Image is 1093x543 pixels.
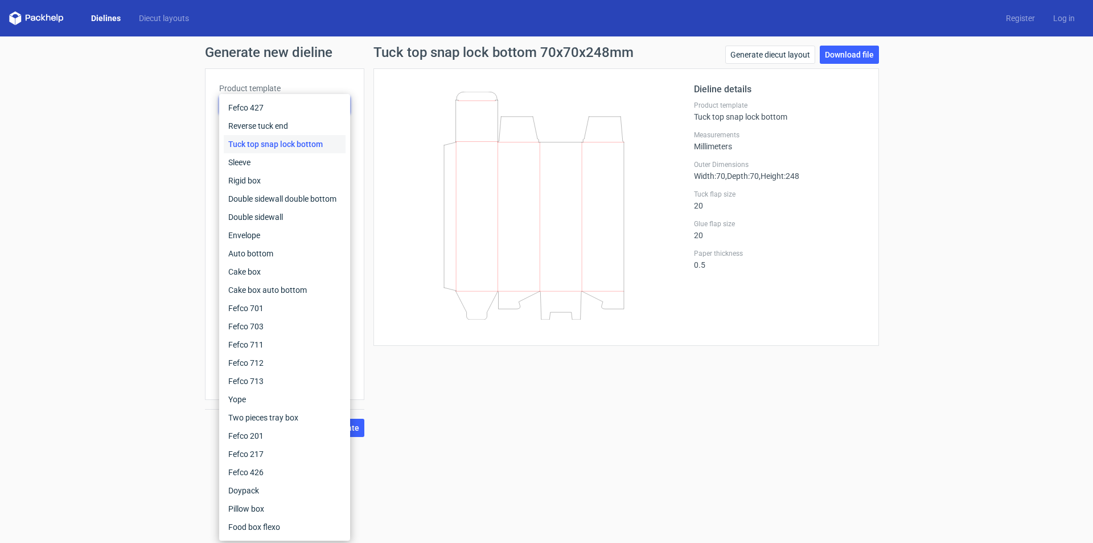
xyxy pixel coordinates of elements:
div: Fefco 701 [224,299,346,317]
div: Food box flexo [224,518,346,536]
div: Fefco 703 [224,317,346,336]
div: Fefco 426 [224,463,346,481]
div: Envelope [224,226,346,244]
div: Two pieces tray box [224,409,346,427]
div: Fefco 713 [224,372,346,390]
div: Pillow box [224,500,346,518]
div: Double sidewall double bottom [224,190,346,208]
span: , Height : 248 [759,172,799,181]
div: Fefco 711 [224,336,346,354]
a: Diecut layouts [130,13,198,24]
div: Fefco 427 [224,99,346,117]
div: Cake box [224,263,346,281]
label: Product template [694,101,865,110]
span: , Depth : 70 [725,172,759,181]
div: Fefco 217 [224,445,346,463]
a: Dielines [82,13,130,24]
div: Cake box auto bottom [224,281,346,299]
label: Glue flap size [694,219,865,228]
div: Rigid box [224,172,346,190]
div: 20 [694,190,865,210]
div: Sleeve [224,153,346,172]
h1: Generate new dieline [205,46,888,59]
h1: Tuck top snap lock bottom 70x70x248mm [373,46,634,59]
div: Doypack [224,481,346,500]
label: Product template [219,83,350,94]
div: Auto bottom [224,244,346,263]
a: Download file [820,46,879,64]
a: Generate diecut layout [725,46,815,64]
div: Reverse tuck end [224,117,346,135]
label: Outer Dimensions [694,160,865,169]
div: Millimeters [694,130,865,151]
h2: Dieline details [694,83,865,96]
div: Tuck top snap lock bottom [224,135,346,153]
div: Fefco 201 [224,427,346,445]
span: Width : 70 [694,172,725,181]
a: Log in [1044,13,1084,24]
div: 20 [694,219,865,240]
div: 0.5 [694,249,865,270]
div: Double sidewall [224,208,346,226]
label: Paper thickness [694,249,865,258]
div: Tuck top snap lock bottom [694,101,865,121]
div: Fefco 712 [224,354,346,372]
div: Yope [224,390,346,409]
a: Register [997,13,1044,24]
label: Measurements [694,130,865,140]
label: Tuck flap size [694,190,865,199]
